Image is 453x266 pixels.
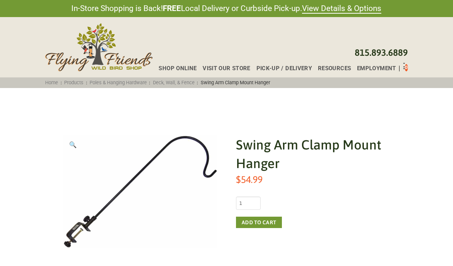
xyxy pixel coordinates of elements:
span: In-Store Shopping is Back! Local Delivery or Curbside Pick-up. [71,3,381,14]
span: 0 [405,65,407,70]
span: Employment [357,66,396,71]
input: Product quantity [236,197,261,209]
a: Pick-up / Delivery [250,66,312,71]
button: Add to cart [236,217,282,228]
a: Poles & Hanging Hardware [87,80,149,85]
a: Visit Our Store [197,66,250,71]
span: Pick-up / Delivery [256,66,312,71]
img: Flying Friends Wild Bird Shop Logo [45,23,153,71]
a: Deck, Wall, & Fence [150,80,197,85]
a: Home [43,80,61,85]
a: 815.893.6889 [355,47,408,58]
span: Swing Arm Clamp Mount Hanger [198,80,272,85]
a: Products [62,80,86,85]
span: $ [236,174,241,185]
span: Visit Our Store [203,66,250,71]
h1: Swing Arm Clamp Mount Hanger [236,135,390,173]
a: Shop Online [153,66,197,71]
a: View Details & Options [302,4,381,14]
a: View full-screen image gallery [63,135,82,154]
bdi: 54.99 [236,174,263,185]
a: Resources [312,66,351,71]
span: : : : : [43,80,272,85]
span: Resources [318,66,351,71]
span: 🔍 [69,141,77,148]
a: Employment [351,66,396,71]
div: Toggle Off Canvas Content [403,62,405,71]
span: Shop Online [159,66,197,71]
strong: FREE [163,4,181,13]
